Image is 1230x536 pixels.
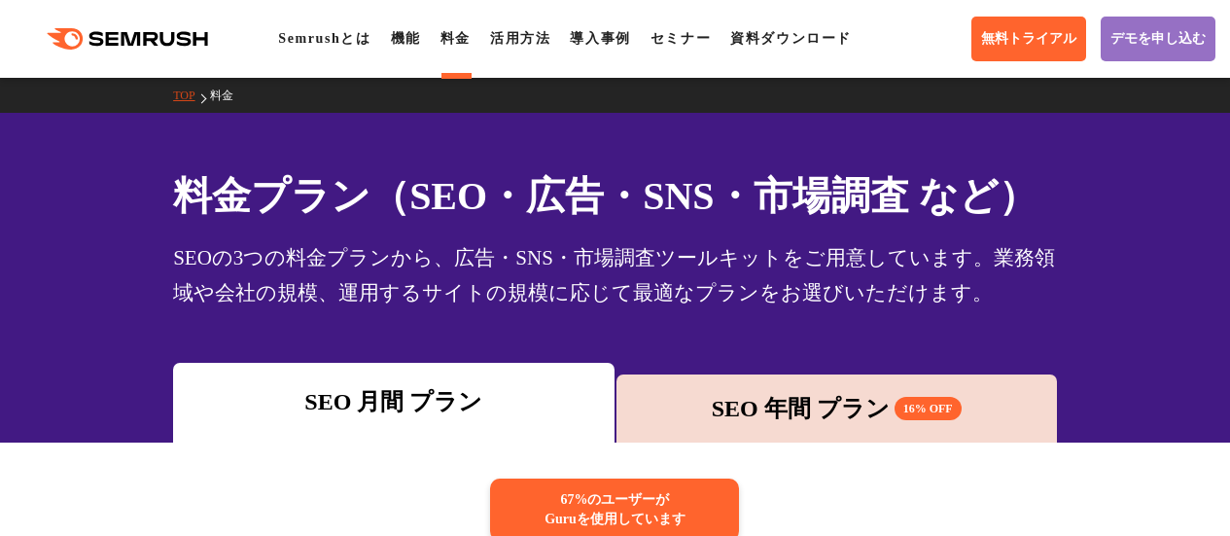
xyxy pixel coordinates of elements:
[1101,17,1215,61] a: デモを申し込む
[730,31,852,46] a: 資料ダウンロード
[570,31,630,46] a: 導入事例
[210,89,248,102] a: 料金
[626,391,1047,426] div: SEO 年間 プラン
[895,397,962,420] span: 16% OFF
[1110,30,1206,48] span: デモを申し込む
[490,31,550,46] a: 活用方法
[981,30,1076,48] span: 無料トライアル
[278,31,370,46] a: Semrushとは
[440,31,471,46] a: 料金
[391,31,421,46] a: 機能
[173,240,1057,310] div: SEOの3つの料金プランから、広告・SNS・市場調査ツールキットをご用意しています。業務領域や会社の規模、運用するサイトの規模に応じて最適なプランをお選びいただけます。
[650,31,711,46] a: セミナー
[971,17,1086,61] a: 無料トライアル
[173,89,209,102] a: TOP
[183,384,604,419] div: SEO 月間 プラン
[173,167,1057,225] h1: 料金プラン（SEO・広告・SNS・市場調査 など）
